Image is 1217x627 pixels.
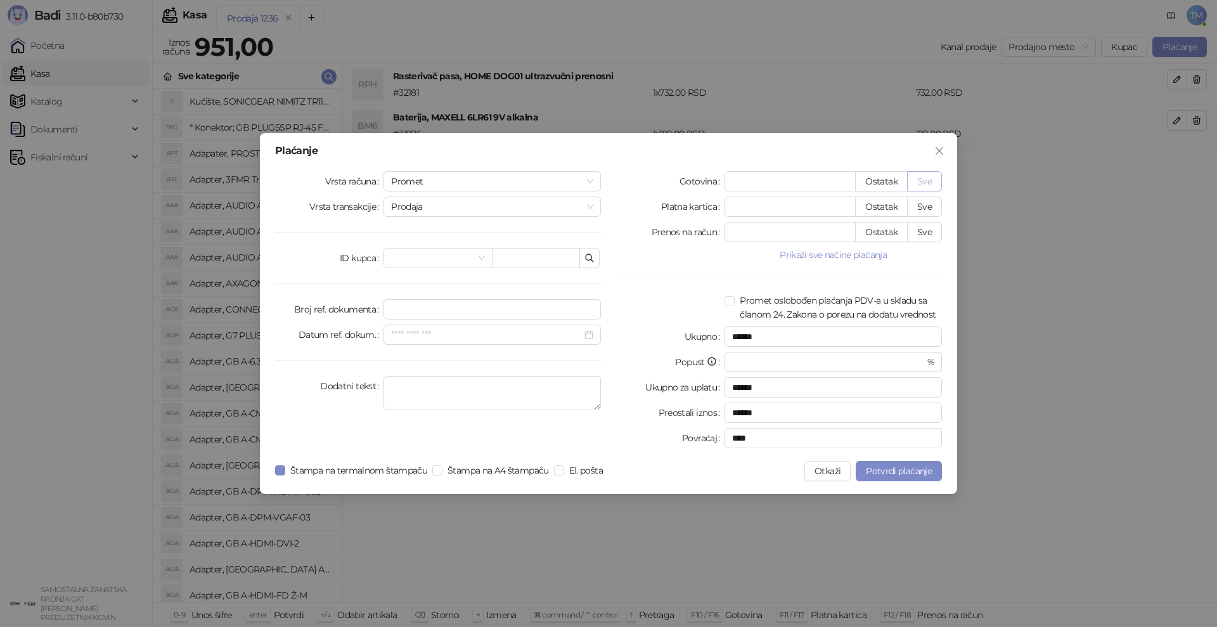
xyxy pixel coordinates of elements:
label: ID kupca [340,248,383,268]
label: Povraćaj [682,428,724,448]
button: Otkaži [804,461,851,481]
div: Plaćanje [275,146,942,156]
button: Prikaži sve načine plaćanja [724,247,942,262]
input: Datum ref. dokum. [391,328,582,342]
span: Prodaja [391,197,593,216]
button: Sve [907,171,942,191]
button: Ostatak [855,197,908,217]
label: Platna kartica [661,197,724,217]
span: Promet oslobođen plaćanja PDV-a u skladu sa članom 24. Zakona o porezu na dodatu vrednost [735,294,942,321]
label: Vrsta računa [325,171,384,191]
span: Zatvori [929,146,950,156]
span: Štampa na A4 štampaču [442,463,554,477]
button: Ostatak [855,171,908,191]
button: Close [929,141,950,161]
button: Ostatak [855,222,908,242]
textarea: Dodatni tekst [383,376,601,410]
label: Popust [675,352,724,372]
input: Broj ref. dokumenta [383,299,601,320]
label: Preostali iznos [659,403,725,423]
span: Štampa na termalnom štampaču [285,463,432,477]
span: El. pošta [564,463,608,477]
label: Vrsta transakcije [309,197,384,217]
label: Prenos na račun [652,222,725,242]
label: Ukupno za uplatu [645,377,724,398]
label: Dodatni tekst [320,376,383,396]
label: Ukupno [685,326,725,347]
button: Sve [907,222,942,242]
span: Potvrdi plaćanje [866,465,932,477]
label: Datum ref. dokum. [299,325,384,345]
span: close [934,146,944,156]
span: Promet [391,172,593,191]
button: Sve [907,197,942,217]
label: Broj ref. dokumenta [294,299,383,320]
label: Gotovina [679,171,724,191]
button: Potvrdi plaćanje [856,461,942,481]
